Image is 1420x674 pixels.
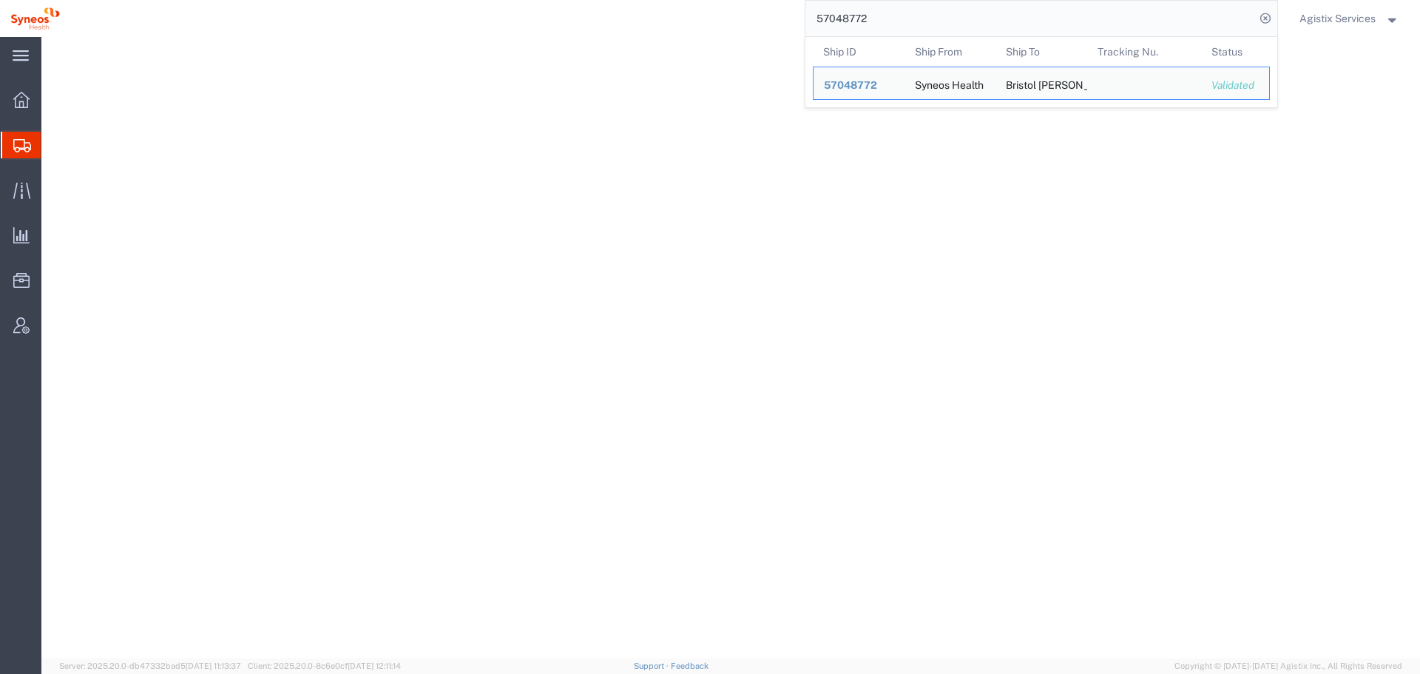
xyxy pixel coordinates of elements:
[824,78,894,93] div: 57048772
[186,661,241,670] span: [DATE] 11:13:37
[805,1,1255,36] input: Search for shipment number, reference number
[1174,660,1402,673] span: Copyright © [DATE]-[DATE] Agistix Inc., All Rights Reserved
[59,661,241,670] span: Server: 2025.20.0-db47332bad5
[824,79,877,91] span: 57048772
[1006,67,1077,99] div: Bristol Myers Squibb
[995,37,1087,67] th: Ship To
[904,37,995,67] th: Ship From
[671,661,709,670] a: Feedback
[1299,10,1400,27] button: Agistix Services
[1086,37,1201,67] th: Tracking Nu.
[348,661,401,670] span: [DATE] 12:11:14
[1299,10,1376,27] span: Agistix Services
[1201,37,1270,67] th: Status
[10,7,60,30] img: logo
[634,661,671,670] a: Support
[41,37,1420,658] iframe: FS Legacy Container
[248,661,401,670] span: Client: 2025.20.0-8c6e0cf
[1211,78,1259,93] div: Validated
[813,37,1277,107] table: Search Results
[914,67,983,99] div: Syneos Health
[813,37,905,67] th: Ship ID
